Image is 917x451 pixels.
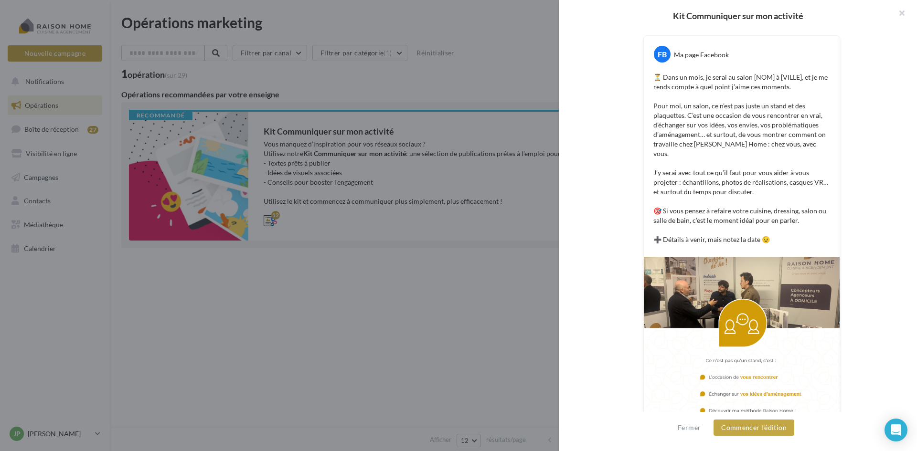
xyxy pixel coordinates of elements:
button: Fermer [674,422,704,433]
div: Kit Communiquer sur mon activité [574,11,902,20]
button: Commencer l'édition [714,420,794,436]
p: ⏳ Dans un mois, je serai au salon [NOM] à [VILLE], et je me rends compte à quel point j’aime ces ... [653,73,830,244]
div: FB [654,46,671,63]
div: Ma page Facebook [674,50,729,60]
div: Open Intercom Messenger [885,419,907,441]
